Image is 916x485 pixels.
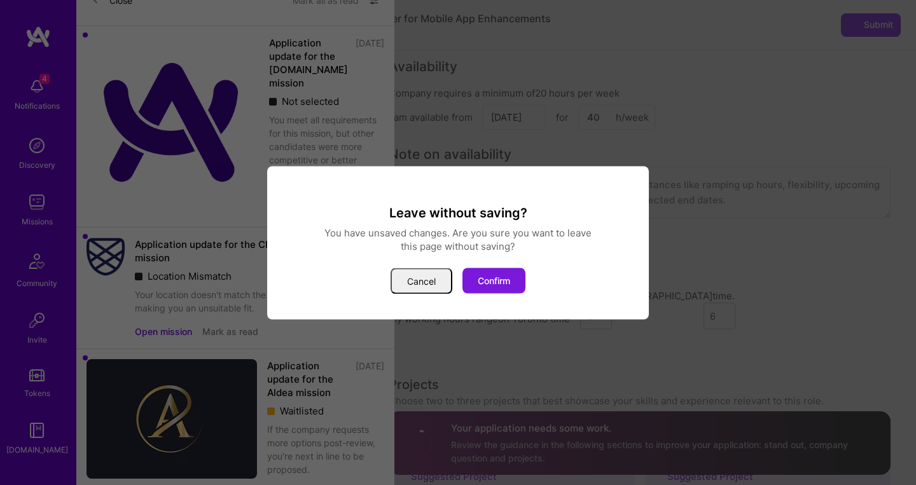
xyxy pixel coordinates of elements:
div: modal [267,166,649,319]
div: You have unsaved changes. Are you sure you want to leave [282,226,634,239]
button: Cancel [391,268,452,294]
div: this page without saving? [282,239,634,252]
h3: Leave without saving? [282,204,634,221]
button: Confirm [462,268,525,293]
